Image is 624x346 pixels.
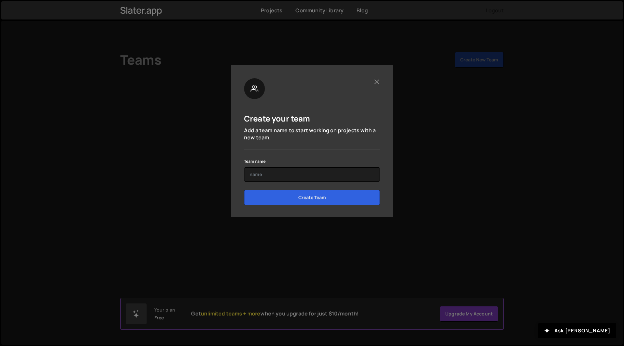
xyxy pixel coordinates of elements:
h5: Create your team [244,113,310,123]
input: name [244,167,380,182]
label: Team name [244,158,266,165]
button: Close [373,78,380,85]
input: Create Team [244,190,380,205]
p: Add a team name to start working on projects with a new team. [244,127,380,141]
button: Ask [PERSON_NAME] [538,323,616,338]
